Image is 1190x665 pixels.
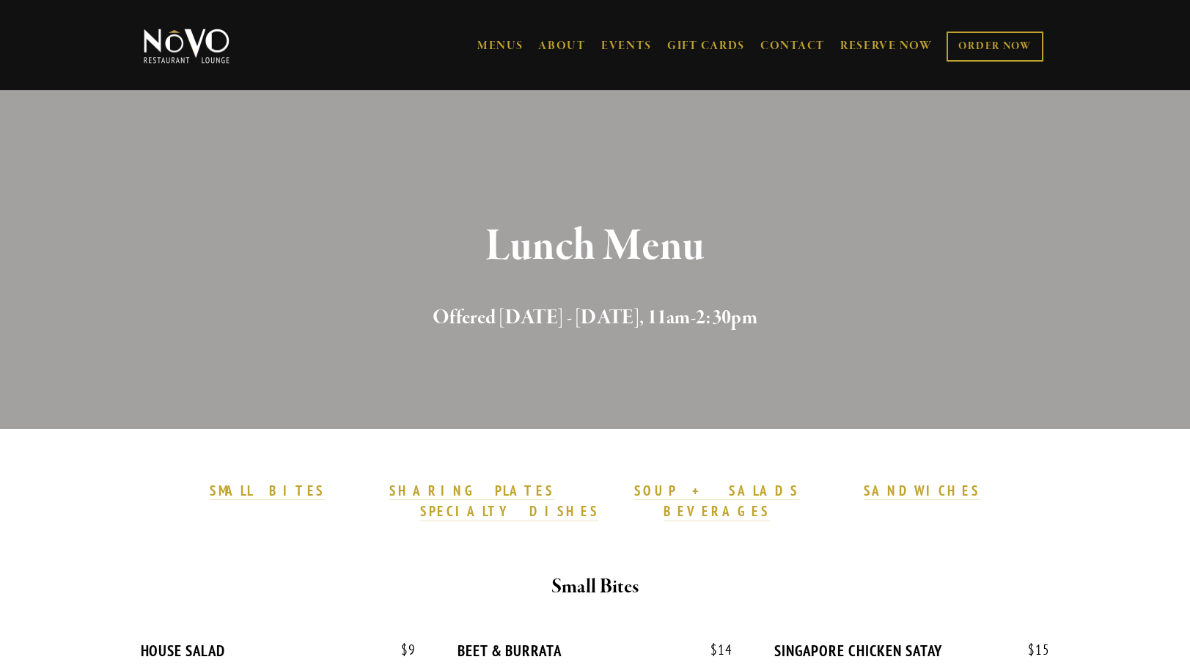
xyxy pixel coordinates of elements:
div: SINGAPORE CHICKEN SATAY [774,642,1049,660]
strong: SMALL BITES [210,482,325,499]
div: BEET & BURRATA [458,642,732,660]
a: MENUS [477,39,524,54]
strong: SPECIALTY DISHES [420,502,599,520]
span: $ [401,641,408,658]
a: CONTACT [760,32,825,60]
a: BEVERAGES [664,502,771,521]
a: ORDER NOW [947,32,1043,62]
strong: SANDWICHES [864,482,981,499]
a: SOUP + SALADS [634,482,798,501]
h2: Offered [DATE] - [DATE], 11am-2:30pm [168,303,1023,334]
strong: SHARING PLATES [389,482,554,499]
h1: Lunch Menu [168,223,1023,271]
a: SHARING PLATES [389,482,554,501]
span: 14 [696,642,732,658]
span: $ [710,641,718,658]
a: SANDWICHES [864,482,981,501]
a: GIFT CARDS [667,32,745,60]
strong: SOUP + SALADS [634,482,798,499]
span: $ [1028,641,1035,658]
span: 9 [386,642,416,658]
img: Novo Restaurant &amp; Lounge [141,28,232,65]
a: SPECIALTY DISHES [420,502,599,521]
a: EVENTS [601,39,652,54]
a: SMALL BITES [210,482,325,501]
span: 15 [1013,642,1050,658]
a: RESERVE NOW [840,32,933,60]
div: HOUSE SALAD [141,642,416,660]
strong: Small Bites [551,574,639,600]
a: ABOUT [538,39,586,54]
strong: BEVERAGES [664,502,771,520]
